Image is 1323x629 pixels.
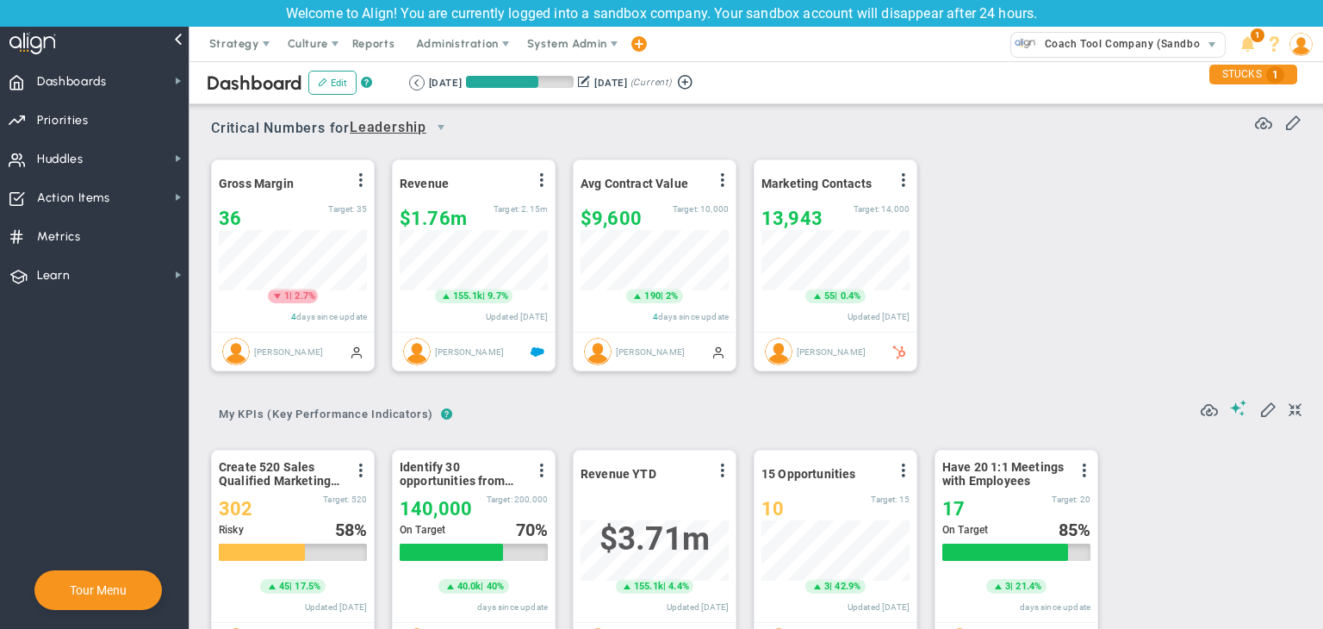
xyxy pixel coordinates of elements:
span: 4 [291,312,296,321]
span: 1 [284,290,289,303]
span: Coach Tool Company (Sandbox) [1036,33,1209,55]
span: select [426,113,456,142]
span: Updated [DATE] [848,312,910,321]
span: 4 [653,312,658,321]
span: Risky [219,524,244,536]
span: Updated [DATE] [486,312,548,321]
span: [PERSON_NAME] [435,346,504,356]
span: Updated [DATE] [848,602,910,612]
span: 13,943 [761,208,823,229]
span: My KPIs (Key Performance Indicators) [211,401,441,428]
span: Updated [DATE] [667,602,729,612]
span: 10 [761,498,784,520]
span: 21.4% [1016,581,1041,592]
div: % [335,520,368,539]
span: 1 [1251,28,1264,42]
span: | [289,290,292,302]
span: 155.1k [453,290,482,303]
span: Critical Numbers for [211,113,460,145]
span: 520 [351,495,367,504]
span: On Target [400,524,445,536]
span: 70 [516,520,535,540]
span: Reports [344,27,404,61]
span: Have 20 1:1 Meetings with Employees [942,460,1067,488]
span: 140,000 [400,498,472,520]
span: Gross Margin [219,177,294,190]
div: [DATE] [594,75,627,90]
span: Refresh Data [1255,112,1272,129]
span: 20 [1080,495,1090,504]
span: 3 [1005,580,1010,594]
span: 58 [335,520,354,540]
span: | [1010,581,1013,592]
img: 33476.Company.photo [1015,33,1036,54]
span: Salesforce Enabled<br ></span>Sandbox: Quarterly Revenue [531,345,544,358]
span: $1,758,367 [400,208,467,229]
span: Target: [854,204,879,214]
span: 14,000 [881,204,910,214]
span: Culture [288,37,328,50]
img: Jane Wilson [765,338,792,365]
img: Jane Wilson [222,338,250,365]
span: 302 [219,498,252,520]
div: [DATE] [429,75,462,90]
span: 2% [666,290,678,302]
span: 2.7% [295,290,315,302]
span: Revenue YTD [581,467,656,481]
span: Marketing Contacts [761,177,872,190]
span: [PERSON_NAME] [797,346,866,356]
button: Go to previous period [409,75,425,90]
span: Suggestions (AI Feature) [1230,400,1247,416]
span: 40.0k [457,580,481,594]
span: Identify 30 opportunities from SmithCo resulting in $200K new sales [400,460,525,488]
img: Katie Williams [584,338,612,365]
div: STUCKS [1209,65,1297,84]
span: $9,600 [581,208,642,229]
span: | [482,290,485,302]
div: Period Progress: 67% Day 61 of 90 with 29 remaining. [466,76,574,88]
span: Target: [673,204,699,214]
span: Metrics [37,219,81,255]
span: days since update [296,312,367,321]
span: Manually Updated [350,345,363,358]
span: Strategy [209,37,259,50]
button: Tour Menu [65,582,132,598]
span: System Admin [527,37,607,50]
span: select [1200,33,1225,57]
span: $3,707,282 [599,520,710,557]
span: Target: [323,495,349,504]
li: Help & Frequently Asked Questions (FAQ) [1261,27,1288,61]
span: 15 [899,495,910,504]
span: Avg Contract Value [581,177,688,190]
span: Manually Updated [711,345,725,358]
button: Edit [308,71,357,95]
span: 2,154,350 [521,204,548,214]
span: 0.4% [841,290,861,302]
span: 40% [487,581,504,592]
span: (Current) [630,75,672,90]
span: days since update [1020,602,1090,612]
span: 4.4% [668,581,689,592]
span: | [829,581,832,592]
span: 10,000 [700,204,729,214]
span: Edit My KPIs [1259,400,1276,417]
span: Target: [328,204,354,214]
span: Updated [DATE] [305,602,367,612]
span: 155.1k [634,580,663,594]
span: 55 [824,290,835,303]
span: Dashboard [207,72,302,95]
span: 3 [824,580,829,594]
span: | [835,290,837,302]
span: Refresh Data [1201,399,1218,416]
span: 36 [219,208,241,229]
span: Action Items [37,180,110,216]
span: Leadership [350,117,426,139]
span: 85 [1059,520,1078,540]
span: Create 520 Sales Qualified Marketing Leads [219,460,344,488]
span: On Target [942,524,988,536]
span: Target: [871,495,897,504]
span: Administration [416,37,498,50]
span: Target: [1052,495,1078,504]
span: 35 [357,204,367,214]
span: Target: [494,204,519,214]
